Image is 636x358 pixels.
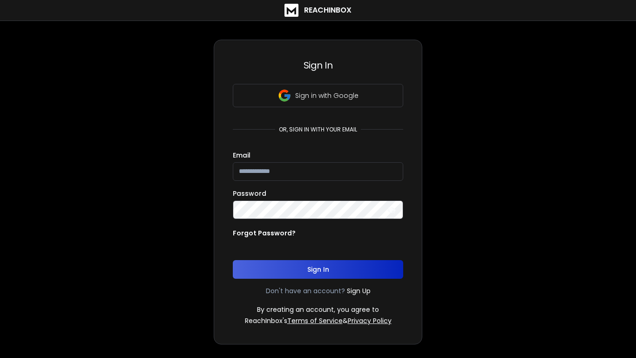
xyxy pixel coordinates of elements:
p: By creating an account, you agree to [257,305,379,314]
h3: Sign In [233,59,403,72]
p: Sign in with Google [295,91,359,100]
label: Password [233,190,266,197]
img: logo [284,4,298,17]
a: Privacy Policy [348,316,392,325]
a: ReachInbox [284,4,352,17]
p: Don't have an account? [266,286,345,296]
label: Email [233,152,250,158]
button: Sign in with Google [233,84,403,107]
p: Forgot Password? [233,228,296,238]
a: Sign Up [347,286,371,296]
p: ReachInbox's & [245,316,392,325]
a: Terms of Service [287,316,343,325]
button: Sign In [233,260,403,279]
h1: ReachInbox [304,5,352,16]
p: or, sign in with your email [275,126,361,133]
